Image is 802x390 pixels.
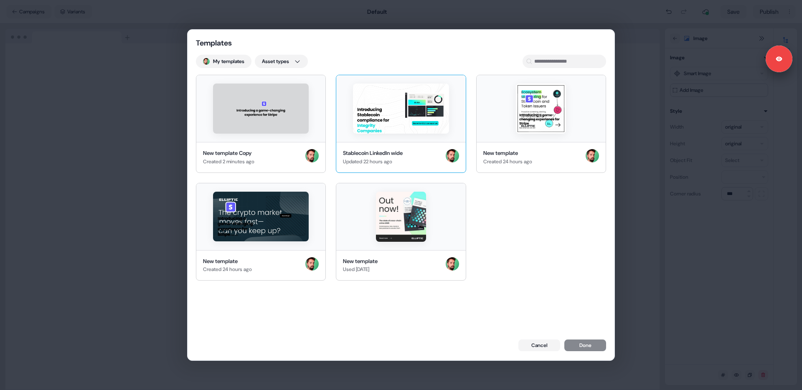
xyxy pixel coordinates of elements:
div: New template [203,257,252,266]
div: Created 24 hours ago [203,265,252,274]
button: My templates [196,55,251,68]
button: New templateNew templateUsed [DATE]Phill [336,183,466,281]
div: New template [343,257,378,266]
img: Phill [446,149,459,162]
img: New template [376,192,426,242]
div: Used [DATE] [343,265,378,274]
button: New templateNew templateCreated 24 hours agoPhill [196,183,326,281]
div: Created 2 minutes ago [203,157,254,166]
button: Stablecoin LinkedIn wide Stablecoin LinkedIn wideUpdated 22 hours agoPhill [336,75,466,173]
button: New template CopyNew template CopyCreated 2 minutes agoPhill [196,75,326,173]
img: New template Copy [213,84,309,134]
button: New templateNew templateCreated 24 hours agoPhill [476,75,606,173]
div: Templates [196,38,279,48]
img: Stablecoin LinkedIn wide [353,84,449,134]
div: Stablecoin LinkedIn wide [343,149,403,157]
img: Phill [305,149,319,162]
div: Created 24 hours ago [483,157,532,166]
div: New template Copy [203,149,254,157]
div: New template [483,149,532,157]
button: Cancel [518,339,560,351]
img: New template [213,192,309,242]
img: Phill [305,257,319,271]
img: Phill [203,58,210,65]
img: New template [516,84,566,134]
img: Phill [586,149,599,162]
button: Asset types [255,55,308,68]
div: Updated 22 hours ago [343,157,403,166]
img: Phill [446,257,459,271]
